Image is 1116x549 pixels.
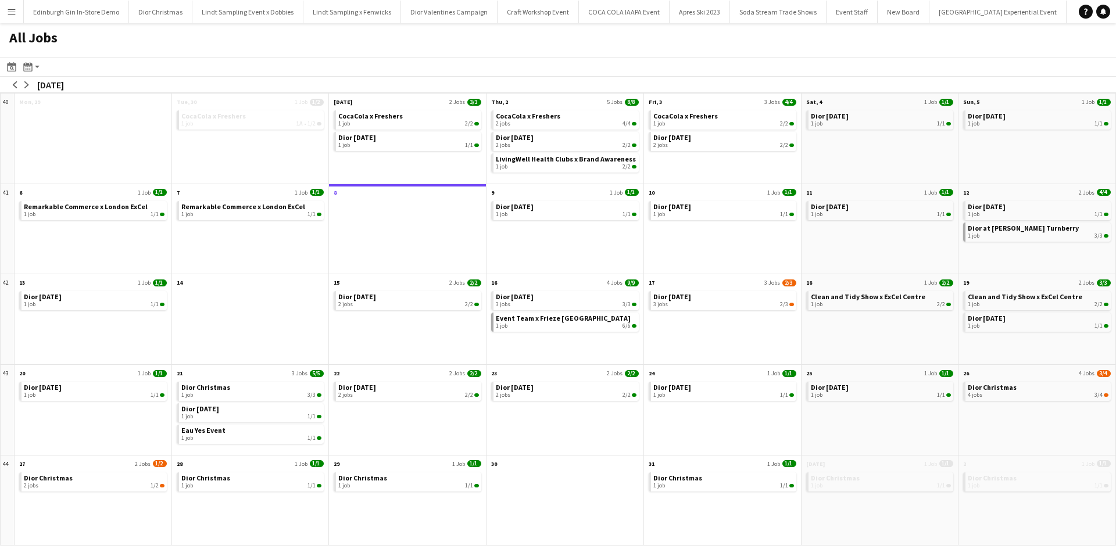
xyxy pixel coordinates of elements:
button: Lindt Sampling Event x Dobbies [192,1,303,23]
span: Dior October 2025 [496,383,534,392]
button: Edinburgh Gin In-Store Demo [24,1,129,23]
span: 4/4 [1097,189,1111,196]
span: 1/1 [782,189,796,196]
span: 1/1 [1104,213,1108,216]
span: Dior Christmas [338,473,387,482]
span: 1/1 [474,143,479,147]
span: 2 jobs [338,301,353,308]
span: 21 [177,369,183,377]
a: CocaCola x Freshers1 job1A•1/2 [181,110,322,127]
span: 1 job [653,482,665,489]
span: 3/3 [467,99,481,106]
span: 8 [334,189,337,196]
span: 1 job [338,482,350,489]
span: Dior October 2025 [338,383,376,392]
a: Dior [DATE]1 job1/1 [24,291,164,308]
span: Dior October 2025 [653,202,691,211]
span: 2/3 [782,279,796,286]
span: 25 [806,369,812,377]
span: 1/1 [782,370,796,377]
span: 27 [19,460,25,468]
span: 1/1 [160,303,164,306]
span: 1 Job [295,189,307,196]
span: 2/2 [632,393,636,397]
span: 1/1 [780,211,788,218]
span: 1 job [968,482,979,489]
span: 2/2 [625,370,639,377]
span: 2/2 [632,143,636,147]
span: 1 job [811,301,822,308]
span: 26 [963,369,969,377]
a: Dior Christmas1 job1/1 [968,472,1108,489]
span: 1/1 [1094,120,1103,127]
span: 3/3 [1097,279,1111,286]
span: 1/1 [465,142,473,149]
a: Remarkable Commerce x London ExCel1 job1/1 [181,201,322,218]
span: Dior October 2025 [338,133,376,142]
span: Remarkable Commerce x London ExCel [24,202,148,211]
span: Dior October 2025 [811,383,849,392]
span: 2 Jobs [135,460,151,468]
span: 1/1 [317,436,321,440]
a: Clean and Tidy Show x ExCel Centre1 job2/2 [811,291,952,308]
span: 3 jobs [496,301,510,308]
span: 2 jobs [496,120,510,127]
span: 1 job [181,211,193,218]
span: 2 jobs [653,142,668,149]
span: 1 Job [138,279,151,286]
span: 1/1 [625,189,639,196]
a: Dior [DATE]1 job1/1 [496,201,636,218]
span: 1/1 [465,482,473,489]
span: 2 jobs [24,482,38,489]
span: 17 [649,279,654,286]
span: 15 [334,279,339,286]
span: 5/5 [310,370,324,377]
span: 1/2 [310,99,324,106]
span: 1/1 [1094,482,1103,489]
span: 1 job [653,120,665,127]
a: Dior [DATE]1 job1/1 [653,382,794,399]
span: Dior October 2025 [338,292,376,301]
span: 2/2 [467,370,481,377]
span: 2 Jobs [449,98,465,106]
span: 1 Job [767,369,780,377]
div: 44 [1,455,15,546]
span: 1/1 [151,301,159,308]
span: Sat, 4 [806,98,822,106]
button: Dior Christmas [129,1,192,23]
span: Dior at Trump Turnberry [968,224,1079,232]
button: Soda Stream Trade Shows [730,1,827,23]
span: 1/1 [1094,211,1103,218]
span: 1 job [181,392,193,399]
span: CocaCola x Freshers [338,112,403,120]
span: 2/2 [465,120,473,127]
a: Dior at [PERSON_NAME] Turnberry1 job3/3 [968,223,1108,239]
span: 1/1 [946,122,951,125]
span: 1 job [24,211,35,218]
span: 1 Job [924,189,937,196]
span: Dior Christmas [653,473,702,482]
span: Tue, 30 [177,98,196,106]
span: 1/1 [160,213,164,216]
span: Thu, 2 [491,98,508,106]
span: 1/1 [946,213,951,216]
button: Dior Valentines Campaign [401,1,498,23]
span: 1/1 [307,435,316,442]
span: 5 Jobs [607,98,623,106]
a: Dior [DATE]1 job1/1 [811,201,952,218]
span: 28 [177,460,183,468]
span: 1 job [496,163,507,170]
div: 41 [1,184,15,275]
span: Dior October 2025 [653,133,691,142]
span: 1/1 [153,189,167,196]
span: CocaCola x Freshers [653,112,718,120]
a: Dior [DATE]1 job1/1 [181,403,322,420]
span: Dior October 2025 [496,133,534,142]
span: 1/1 [937,211,945,218]
span: 3/3 [317,393,321,397]
span: 1/1 [780,392,788,399]
a: Dior [DATE]1 job1/1 [968,110,1108,127]
span: 18 [806,279,812,286]
span: Dior October 2025 [181,404,219,413]
span: 19 [963,279,969,286]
